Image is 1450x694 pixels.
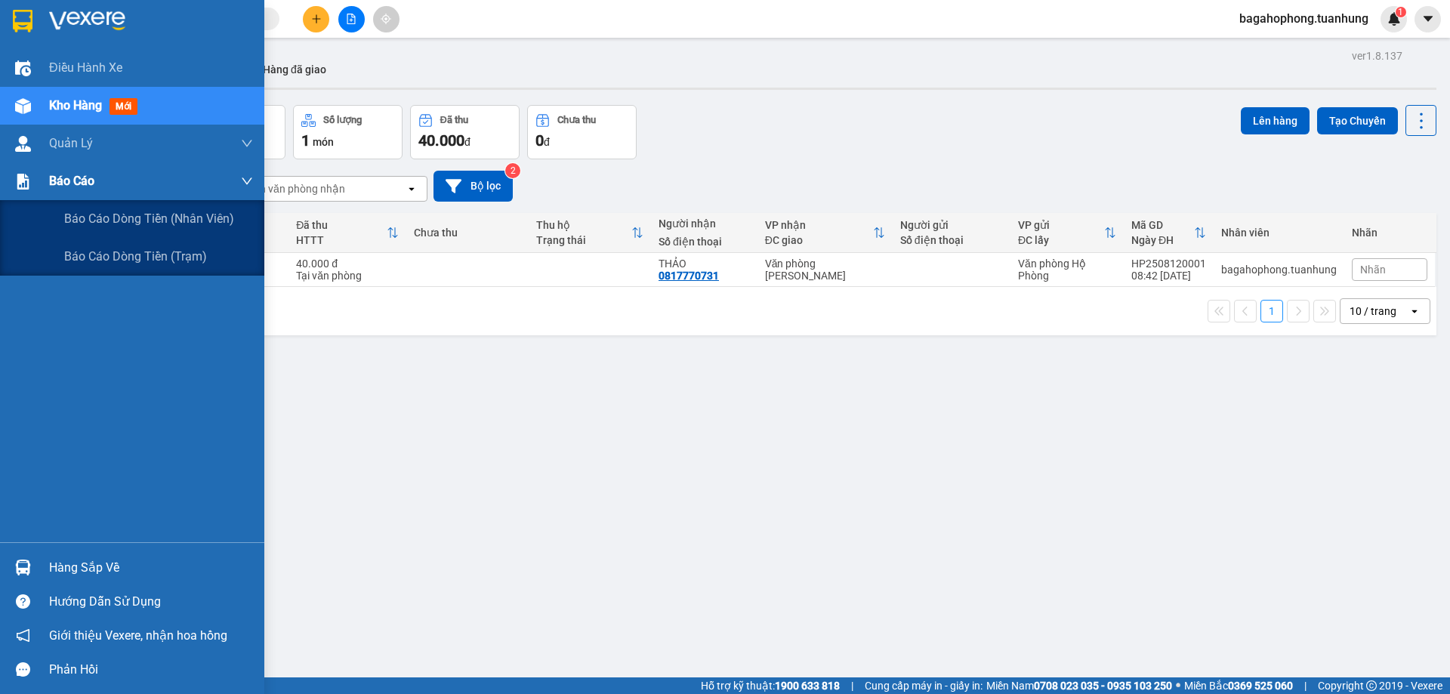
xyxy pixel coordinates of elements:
span: Hỗ trợ kỹ thuật: [701,677,840,694]
span: 1 [1398,7,1403,17]
button: Chưa thu0đ [527,105,637,159]
div: Chưa thu [414,227,521,239]
span: Báo cáo dòng tiền (trạm) [64,247,207,266]
span: Cung cấp máy in - giấy in: [865,677,983,694]
span: copyright [1366,680,1377,691]
div: Số điện thoại [659,236,750,248]
strong: 0369 525 060 [1228,680,1293,692]
span: Báo cáo dòng tiền (nhân viên) [64,209,234,228]
button: file-add [338,6,365,32]
div: Tại văn phòng [296,270,399,282]
button: 1 [1260,300,1283,322]
div: 10 / trang [1350,304,1396,319]
button: Đã thu40.000đ [410,105,520,159]
div: Đã thu [296,219,387,231]
span: | [851,677,853,694]
span: Điều hành xe [49,58,122,77]
span: Miền Bắc [1184,677,1293,694]
span: món [313,136,334,148]
img: logo-vxr [13,10,32,32]
div: Văn phòng [PERSON_NAME] [765,258,885,282]
div: 08:42 [DATE] [1131,270,1206,282]
svg: open [1408,305,1421,317]
div: 40.000 đ [296,258,399,270]
th: Toggle SortBy [757,213,893,253]
div: ĐC giao [765,234,873,246]
span: question-circle [16,594,30,609]
button: Hàng đã giao [251,51,338,88]
div: VP gửi [1018,219,1104,231]
strong: 0708 023 035 - 0935 103 250 [1034,680,1172,692]
div: HTTT [296,234,387,246]
th: Toggle SortBy [288,213,406,253]
span: aim [381,14,391,24]
sup: 2 [505,163,520,178]
div: Số lượng [323,115,362,125]
span: đ [544,136,550,148]
div: 0817770731 [659,270,719,282]
span: Miền Nam [986,677,1172,694]
div: ĐC lấy [1018,234,1104,246]
div: Ngày ĐH [1131,234,1194,246]
button: Số lượng1món [293,105,403,159]
span: bagahophong.tuanhung [1227,9,1381,28]
div: Trạng thái [536,234,631,246]
span: mới [110,98,137,115]
button: caret-down [1415,6,1441,32]
button: Tạo Chuyến [1317,107,1398,134]
div: Chọn văn phòng nhận [241,181,345,196]
span: message [16,662,30,677]
div: HP2508120001 [1131,258,1206,270]
div: Mã GD [1131,219,1194,231]
span: Nhãn [1360,264,1386,276]
span: notification [16,628,30,643]
span: Quản Lý [49,134,93,153]
button: Lên hàng [1241,107,1310,134]
span: 40.000 [418,131,464,150]
img: warehouse-icon [15,560,31,575]
span: Giới thiệu Vexere, nhận hoa hồng [49,626,227,645]
div: VP nhận [765,219,873,231]
span: đ [464,136,470,148]
div: Chưa thu [557,115,596,125]
span: 0 [535,131,544,150]
img: warehouse-icon [15,60,31,76]
span: plus [311,14,322,24]
div: Người nhận [659,217,750,230]
span: Kho hàng [49,98,102,113]
div: Người gửi [900,219,1003,231]
strong: 1900 633 818 [775,680,840,692]
img: icon-new-feature [1387,12,1401,26]
button: aim [373,6,400,32]
div: Phản hồi [49,659,253,681]
div: THẢO [659,258,750,270]
span: down [241,175,253,187]
th: Toggle SortBy [1124,213,1214,253]
span: file-add [346,14,356,24]
th: Toggle SortBy [529,213,651,253]
img: warehouse-icon [15,98,31,114]
span: 1 [301,131,310,150]
div: ver 1.8.137 [1352,48,1402,64]
button: plus [303,6,329,32]
div: Nhãn [1352,227,1427,239]
div: Hàng sắp về [49,557,253,579]
sup: 1 [1396,7,1406,17]
span: ⚪️ [1176,683,1180,689]
img: warehouse-icon [15,136,31,152]
div: Số điện thoại [900,234,1003,246]
span: | [1304,677,1307,694]
span: down [241,137,253,150]
div: bagahophong.tuanhung [1221,264,1337,276]
button: Bộ lọc [433,171,513,202]
div: Đã thu [440,115,468,125]
div: Thu hộ [536,219,631,231]
span: caret-down [1421,12,1435,26]
span: Báo cáo [49,171,94,190]
div: Văn phòng Hộ Phòng [1018,258,1116,282]
div: Nhân viên [1221,227,1337,239]
svg: open [406,183,418,195]
th: Toggle SortBy [1010,213,1124,253]
img: solution-icon [15,174,31,190]
div: Hướng dẫn sử dụng [49,591,253,613]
